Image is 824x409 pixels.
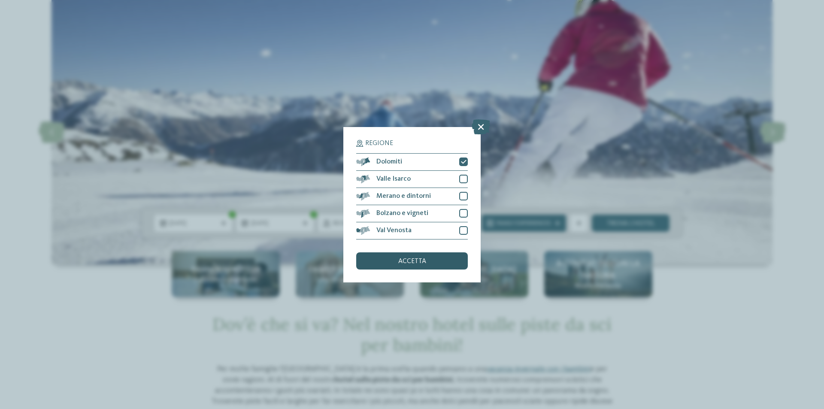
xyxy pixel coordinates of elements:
span: Regione [365,140,393,147]
span: Bolzano e vigneti [376,210,428,217]
span: Valle Isarco [376,176,411,182]
span: Val Venosta [376,227,412,234]
span: Merano e dintorni [376,193,431,200]
span: Dolomiti [376,158,402,165]
span: accetta [398,258,426,265]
